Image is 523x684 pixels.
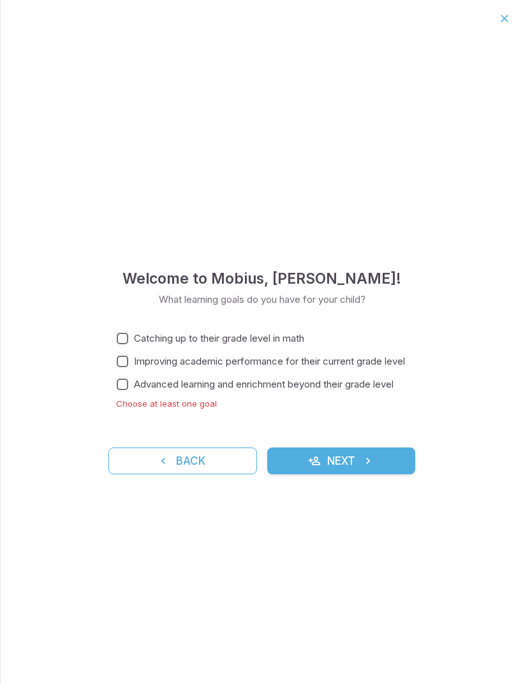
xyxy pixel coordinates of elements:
button: Back [108,448,257,474]
span: Catching up to their grade level in math [134,331,304,346]
p: Choose at least one goal [116,398,415,409]
h4: Welcome to Mobius , [PERSON_NAME] ! [122,267,401,290]
button: Next [267,448,416,474]
p: What learning goals do you have for your child? [159,293,365,307]
span: Advanced learning and enrichment beyond their grade level [134,377,394,391]
span: Improving academic performance for their current grade level [134,354,405,368]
